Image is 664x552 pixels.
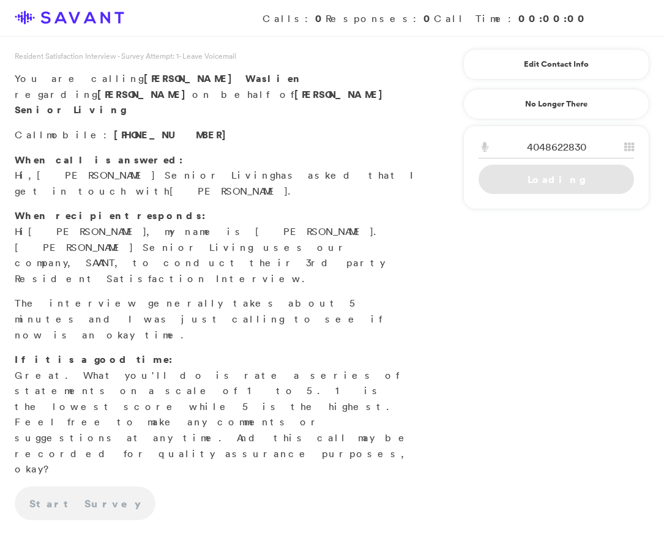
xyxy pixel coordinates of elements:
[15,51,236,61] span: Resident Satisfaction Interview - Survey Attempt: 1 - Leave Voicemail
[114,128,233,141] span: [PHONE_NUMBER]
[518,12,588,25] strong: 00:00:00
[15,153,183,166] strong: When call is answered:
[97,88,192,101] strong: [PERSON_NAME]
[479,165,634,194] a: Loading
[15,296,417,343] p: The interview generally takes about 5 minutes and I was just calling to see if now is an okay time.
[479,54,634,74] a: Edit Contact Info
[15,127,417,143] p: Call :
[423,12,434,25] strong: 0
[15,71,417,118] p: You are calling regarding on behalf of
[15,352,417,477] p: Great. What you'll do is rate a series of statements on a scale of 1 to 5. 1 is the lowest score ...
[37,169,275,181] span: [PERSON_NAME] Senior Living
[15,208,417,286] p: Hi , my name is [PERSON_NAME]. [PERSON_NAME] Senior Living uses our company, SAVANT, to conduct t...
[170,185,288,197] span: [PERSON_NAME]
[15,152,417,200] p: Hi, has asked that I get in touch with .
[28,225,146,237] span: [PERSON_NAME]
[245,72,303,85] span: Waslien
[315,12,326,25] strong: 0
[144,72,239,85] span: [PERSON_NAME]
[15,352,173,366] strong: If it is a good time:
[15,209,206,222] strong: When recipient responds:
[15,487,155,521] a: Start Survey
[463,89,649,119] a: No Longer There
[47,129,103,141] span: mobile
